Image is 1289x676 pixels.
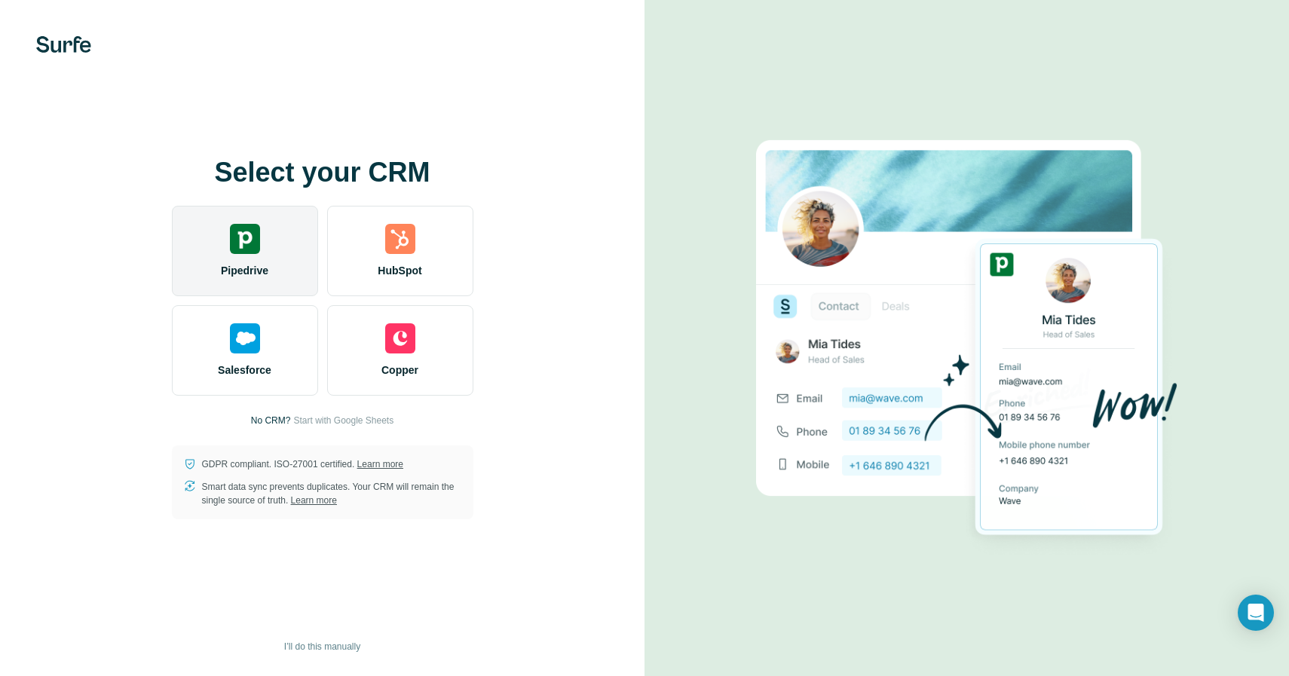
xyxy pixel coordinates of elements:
a: Learn more [357,459,403,470]
span: Pipedrive [221,263,268,278]
a: Learn more [291,495,337,506]
div: Open Intercom Messenger [1238,595,1274,631]
button: Start with Google Sheets [293,414,393,427]
img: pipedrive's logo [230,224,260,254]
span: Salesforce [218,362,271,378]
img: copper's logo [385,323,415,353]
h1: Select your CRM [172,158,473,188]
img: Surfe's logo [36,36,91,53]
span: HubSpot [378,263,421,278]
p: GDPR compliant. ISO-27001 certified. [202,457,403,471]
button: I’ll do this manually [274,635,371,658]
img: PIPEDRIVE image [756,115,1178,562]
p: No CRM? [251,414,291,427]
span: Copper [381,362,418,378]
p: Smart data sync prevents duplicates. Your CRM will remain the single source of truth. [202,480,461,507]
img: hubspot's logo [385,224,415,254]
span: I’ll do this manually [284,640,360,653]
img: salesforce's logo [230,323,260,353]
